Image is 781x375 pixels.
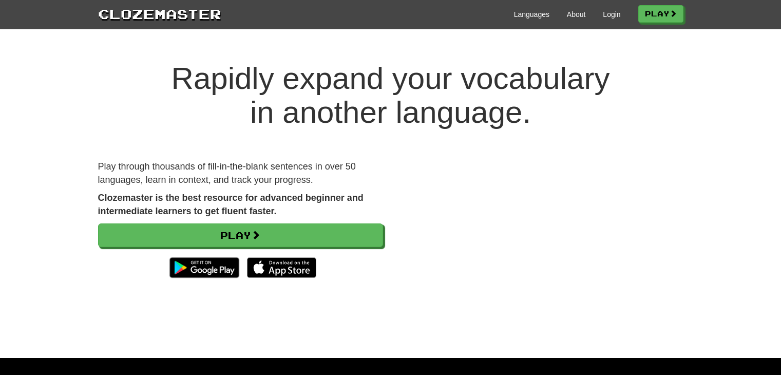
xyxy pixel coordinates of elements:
a: Play [98,223,383,247]
p: Play through thousands of fill-in-the-blank sentences in over 50 languages, learn in context, and... [98,160,383,186]
a: Play [638,5,683,23]
strong: Clozemaster is the best resource for advanced beginner and intermediate learners to get fluent fa... [98,193,364,216]
a: Languages [514,9,549,20]
a: About [567,9,586,20]
a: Login [603,9,620,20]
a: Clozemaster [98,4,221,23]
img: Download_on_the_App_Store_Badge_US-UK_135x40-25178aeef6eb6b83b96f5f2d004eda3bffbb37122de64afbaef7... [247,257,316,278]
img: Get it on Google Play [164,252,244,283]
